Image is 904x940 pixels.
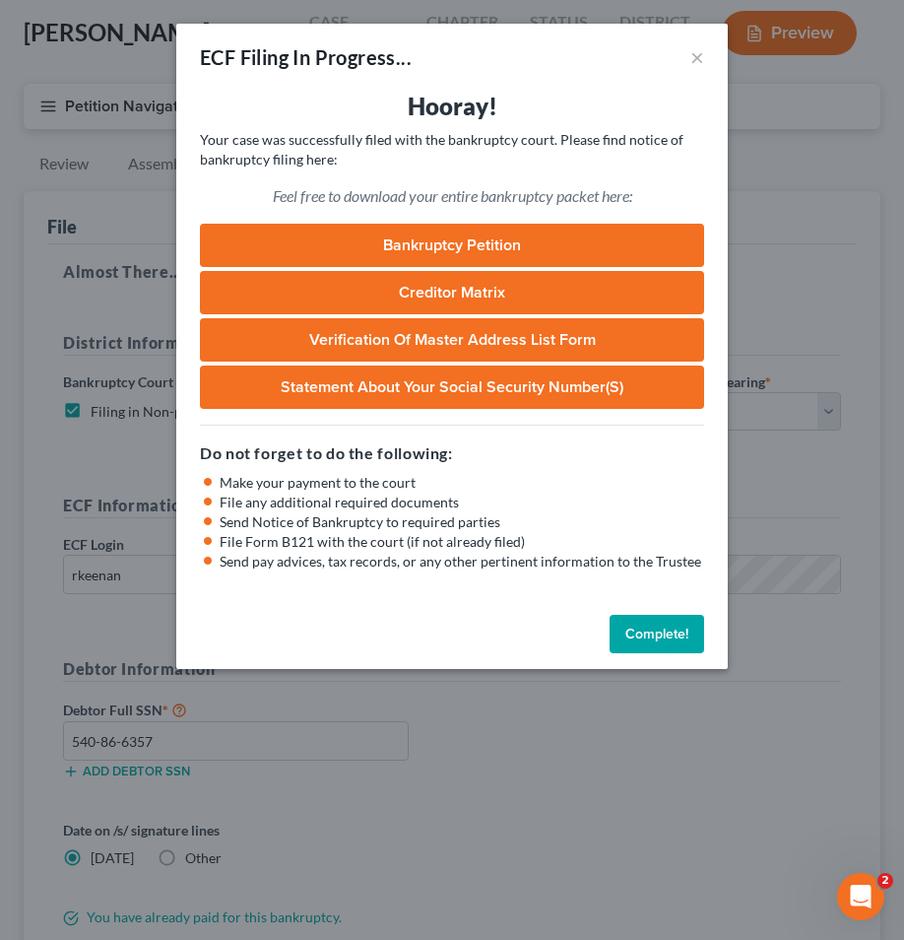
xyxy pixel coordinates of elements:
[200,43,412,71] div: ECF Filing In Progress...
[220,512,704,532] li: Send Notice of Bankruptcy to required parties
[837,873,884,920] iframe: Intercom live chat
[690,45,704,69] button: ×
[200,366,704,409] a: Statement About Your Social Security Number(s)
[200,441,704,465] h5: Do not forget to do the following:
[200,91,704,122] h3: Hooray!
[610,615,704,654] button: Complete!
[220,532,704,552] li: File Form B121 with the court (if not already filed)
[200,131,683,168] span: Your case was successfully filed with the bankruptcy court. Please find notice of bankruptcy fili...
[200,318,704,362] a: Verification of Master Address List Form
[220,493,704,512] li: File any additional required documents
[200,271,704,314] a: Creditor Matrix
[877,873,893,889] span: 2
[200,224,704,267] a: Bankruptcy Petition
[220,552,704,571] li: Send pay advices, tax records, or any other pertinent information to the Trustee
[200,185,704,208] p: Feel free to download your entire bankruptcy packet here:
[220,473,704,493] li: Make your payment to the court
